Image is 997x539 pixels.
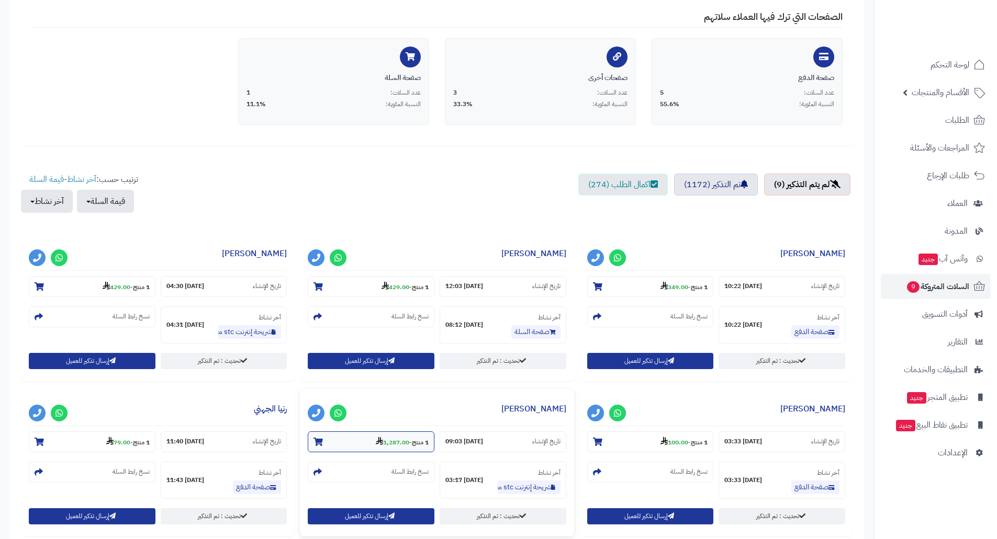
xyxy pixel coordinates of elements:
[804,88,834,97] span: عدد السلات:
[926,8,987,30] img: logo-2.png
[587,306,714,327] section: نسخ رابط السلة
[912,85,969,100] span: الأقسام والمنتجات
[691,438,708,447] strong: 1 منتج
[382,282,409,292] strong: 429.00
[674,174,758,196] a: تم التذكير (1172)
[233,480,281,494] a: صفحة الدفع
[308,306,434,327] section: نسخ رابط السلة
[817,468,839,477] small: آخر نشاط
[308,431,434,452] section: 1 منتج-1,287.00
[881,440,991,465] a: الإعدادات
[918,254,938,265] span: جديد
[660,437,708,447] small: -
[660,438,688,447] strong: 100.00
[440,508,566,524] a: تحديث : تم التذكير
[578,174,668,196] a: اكمال الطلب (274)
[445,476,483,485] strong: [DATE] 03:17
[538,468,561,477] small: آخر نشاط
[670,312,708,321] small: نسخ رابط السلة
[21,190,73,213] button: آخر نشاط
[29,431,155,452] section: 1 منتج-79.00
[791,325,839,339] a: صفحة الدفع
[511,325,561,339] a: صفحة السلة
[29,276,155,297] section: 1 منتج-429.00
[218,325,281,339] a: شريحة إنترنت stc مفتوح التحميل مدة 3 شهور
[29,353,155,369] button: إرسال تذكير للعميل
[587,431,714,452] section: 1 منتج-100.00
[445,320,483,329] strong: [DATE] 08:12
[691,282,708,292] strong: 1 منتج
[253,282,281,291] small: تاريخ الإنشاء
[453,73,628,83] div: صفحات أخرى
[881,385,991,410] a: تطبيق المتجرجديد
[764,174,850,196] a: لم يتم التذكير (9)
[719,508,845,524] a: تحديث : تم التذكير
[881,357,991,382] a: التطبيقات والخدمات
[724,282,762,291] strong: [DATE] 10:22
[308,462,434,483] section: نسخ رابط السلة
[910,141,969,155] span: المراجعات والأسئلة
[376,437,429,447] small: -
[453,100,473,109] span: 33.3%
[895,418,968,432] span: تطبيق نقاط البيع
[106,438,130,447] strong: 79.00
[947,196,968,211] span: العملاء
[881,246,991,271] a: وآتس آبجديد
[724,437,762,446] strong: [DATE] 03:33
[660,282,688,292] strong: 349.00
[247,73,421,83] div: صفحة السلة
[390,88,421,97] span: عدد السلات:
[133,282,150,292] strong: 1 منتج
[501,247,566,260] a: [PERSON_NAME]
[308,353,434,369] button: إرسال تذكير للعميل
[247,100,266,109] span: 11.1%
[945,224,968,238] span: المدونة
[670,467,708,476] small: نسخ رابط السلة
[587,508,714,524] button: إرسال تذكير للعميل
[811,282,839,291] small: تاريخ الإنشاء
[922,307,968,322] span: أدوات التسويق
[881,219,991,244] a: المدونة
[587,276,714,297] section: 1 منتج-349.00
[113,312,150,321] small: نسخ رابط السلة
[587,353,714,369] button: إرسال تذكير للعميل
[907,281,920,293] span: 9
[881,135,991,160] a: المراجعات والأسئلة
[592,100,628,109] span: النسبة المئوية:
[29,508,155,524] button: إرسال تذكير للعميل
[222,247,287,260] a: [PERSON_NAME]
[501,403,566,415] a: [PERSON_NAME]
[719,353,845,369] a: تحديث : تم التذكير
[259,468,281,477] small: آخر نشاط
[881,302,991,327] a: أدوات التسويق
[445,282,483,291] strong: [DATE] 12:03
[791,480,839,494] a: صفحة الدفع
[896,420,915,431] span: جديد
[931,58,969,72] span: لوحة التحكم
[166,282,204,291] strong: [DATE] 04:30
[133,438,150,447] strong: 1 منتج
[67,173,96,186] a: آخر نشاط
[166,476,204,485] strong: [DATE] 11:43
[29,306,155,327] section: نسخ رابط السلة
[29,462,155,483] section: نسخ رابط السلة
[532,282,561,291] small: تاريخ الإنشاء
[376,438,409,447] strong: 1,287.00
[259,313,281,322] small: آخر نشاط
[881,108,991,133] a: الطلبات
[166,320,204,329] strong: [DATE] 04:31
[161,508,287,524] a: تحديث : تم التذكير
[412,282,429,292] strong: 1 منتج
[660,100,679,109] span: 55.6%
[103,281,150,292] small: -
[660,88,664,97] span: 5
[724,320,762,329] strong: [DATE] 10:22
[161,353,287,369] a: تحديث : تم التذكير
[660,281,708,292] small: -
[31,12,843,28] h4: الصفحات التي ترك فيها العملاء سلاتهم
[881,329,991,354] a: التقارير
[917,251,968,266] span: وآتس آب
[597,88,628,97] span: عدد السلات:
[29,173,64,186] a: قيمة السلة
[386,100,421,109] span: النسبة المئوية:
